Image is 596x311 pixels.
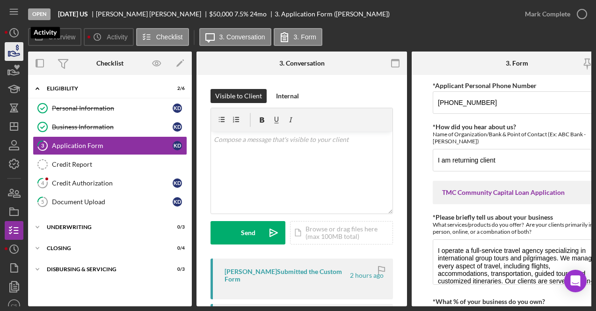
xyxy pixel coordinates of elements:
div: Credit Report [52,161,187,168]
div: Business Information [52,123,173,131]
div: Mark Complete [525,5,570,23]
a: Personal InformationKD [33,99,187,118]
a: Business InformationKD [33,118,187,136]
div: Send [241,221,255,244]
button: Visible to Client [211,89,267,103]
div: 2 / 6 [168,86,185,91]
div: Personal Information [52,104,173,112]
time: 2025-10-08 19:49 [350,272,384,279]
label: *How did you hear about us? [433,123,516,131]
tspan: 4 [41,180,44,186]
div: 7.5 % [234,10,248,18]
div: Internal [276,89,299,103]
div: Eligibility [47,86,161,91]
label: *What % of your business do you own? [433,297,545,305]
label: 3. Form [294,33,316,41]
div: 24 mo [250,10,267,18]
div: Underwriting [47,224,161,230]
tspan: 5 [41,199,44,205]
div: Open [28,8,51,20]
div: [PERSON_NAME] [PERSON_NAME] [96,10,209,18]
label: *Applicant Personal Phone Number [433,81,537,89]
label: Activity [107,33,127,41]
b: [DATE] US [58,10,88,18]
div: 3. Application Form ([PERSON_NAME]) [275,10,390,18]
div: Open Intercom Messenger [564,270,587,292]
a: 3Application FormKD [33,136,187,155]
div: 3. Conversation [279,59,325,67]
div: Visible to Client [215,89,262,103]
div: Checklist [96,59,124,67]
label: Overview [48,33,75,41]
div: Application Form [52,142,173,149]
text: CS [11,303,17,308]
div: Credit Authorization [52,179,173,187]
label: Checklist [156,33,183,41]
div: Closing [47,245,161,251]
button: Send [211,221,285,244]
tspan: 3 [41,142,44,148]
div: K D [173,122,182,132]
div: K D [173,178,182,188]
button: 3. Form [274,28,322,46]
div: 0 / 3 [168,267,185,272]
div: Disbursing & Servicing [47,267,161,272]
div: 0 / 4 [168,245,185,251]
span: $50,000 [209,10,233,18]
button: Checklist [136,28,189,46]
a: 4Credit AuthorizationKD [33,174,187,193]
div: 3. Form [506,59,528,67]
div: 0 / 3 [168,224,185,230]
button: Mark Complete [516,5,591,23]
button: Activity [84,28,133,46]
div: Document Upload [52,198,173,206]
div: [PERSON_NAME] Submitted the Custom Form [225,268,349,283]
button: 3. Conversation [199,28,271,46]
label: 3. Conversation [219,33,265,41]
a: 5Document UploadKD [33,193,187,211]
div: TMC Community Capital Loan Application [442,189,592,196]
div: K D [173,197,182,207]
button: Internal [271,89,304,103]
label: *Please briefly tell us about your business [433,213,553,221]
button: Overview [28,28,81,46]
div: K D [173,104,182,113]
div: K D [173,141,182,150]
a: Credit Report [33,155,187,174]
